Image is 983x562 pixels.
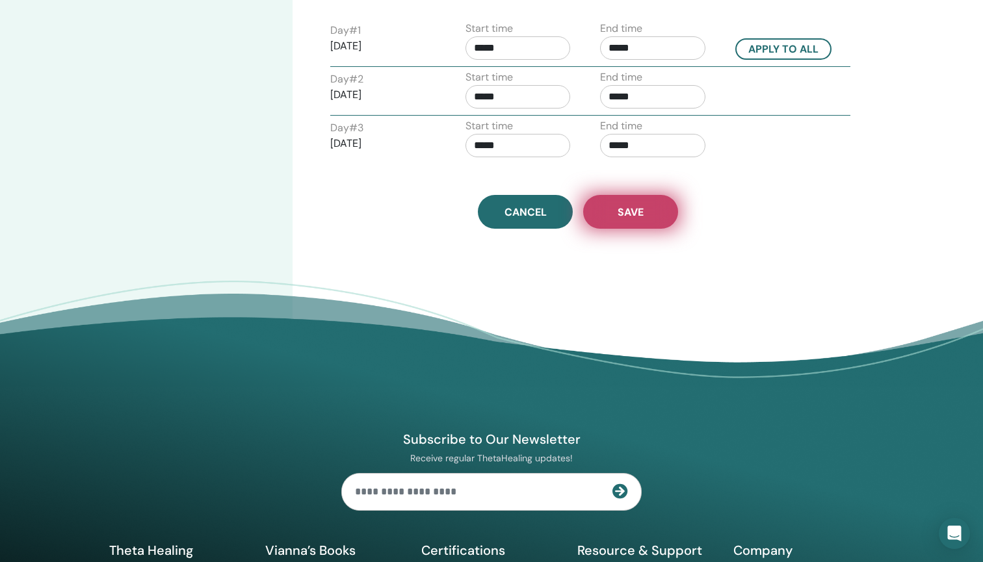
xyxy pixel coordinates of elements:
label: Start time [465,70,513,85]
label: End time [600,118,642,134]
label: Day # 1 [330,23,361,38]
label: End time [600,70,642,85]
h5: Resource & Support [577,542,718,559]
span: Cancel [505,205,547,219]
button: Apply to all [735,38,832,60]
p: [DATE] [330,38,436,54]
p: Receive regular ThetaHealing updates! [341,452,642,464]
a: Cancel [478,195,573,229]
h5: Vianna’s Books [265,542,406,559]
span: Save [618,205,644,219]
label: End time [600,21,642,36]
h5: Certifications [421,542,562,559]
h5: Theta Healing [109,542,250,559]
button: Save [583,195,678,229]
p: [DATE] [330,136,436,151]
h4: Subscribe to Our Newsletter [341,431,642,448]
h5: Company [733,542,874,559]
label: Start time [465,21,513,36]
label: Day # 2 [330,71,363,87]
p: [DATE] [330,87,436,103]
label: Day # 3 [330,120,363,136]
div: Open Intercom Messenger [939,518,970,549]
label: Start time [465,118,513,134]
